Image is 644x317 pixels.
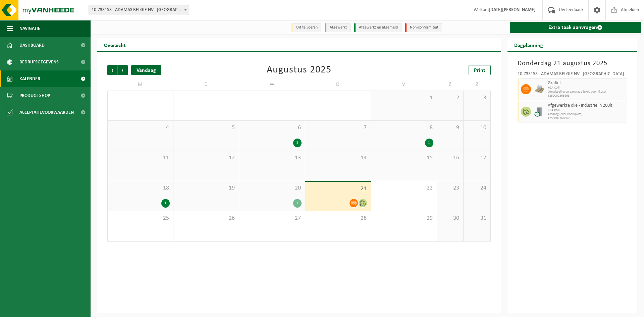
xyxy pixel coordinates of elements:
span: Product Shop [19,87,50,104]
span: KGA Colli [548,108,626,112]
span: 24 [467,184,487,192]
span: Afhaling (excl. voorrijkost) [548,112,626,116]
span: Kalender [19,70,40,87]
td: Z [437,78,464,91]
span: 22 [374,184,433,192]
div: 1 [293,139,302,147]
span: 26 [177,215,236,222]
td: V [371,78,437,91]
span: Print [474,68,485,73]
h2: Overzicht [97,38,132,51]
td: Z [464,78,490,91]
div: 10-733153 - ADAMAS BELGIE NV - [GEOGRAPHIC_DATA] [518,72,628,78]
span: 28 [309,215,368,222]
span: Grafiet [548,81,626,86]
span: 3 [467,94,487,102]
span: 15 [374,154,433,162]
div: 1 [293,199,302,208]
span: T250002366867 [548,116,626,120]
span: 11 [111,154,170,162]
span: 29 [374,215,433,222]
span: 10 [467,124,487,131]
span: 8 [374,124,433,131]
span: 4 [111,124,170,131]
span: 13 [243,154,302,162]
a: Extra taak aanvragen [510,22,642,33]
span: 19 [177,184,236,192]
span: 25 [111,215,170,222]
span: Afgewerkte olie - industrie in 200lt [548,103,626,108]
span: 17 [467,154,487,162]
li: Afgewerkt [325,23,351,32]
li: Uit te voeren [291,23,321,32]
span: 1 [374,94,433,102]
h3: Donderdag 21 augustus 2025 [518,58,628,68]
td: D [173,78,239,91]
span: Omwisseling op aanvraag (excl. voorrijkost) [548,90,626,94]
span: Acceptatievoorwaarden [19,104,74,121]
li: Non-conformiteit [405,23,442,32]
span: 2 [440,94,460,102]
strong: [DATE][PERSON_NAME] [489,7,536,12]
span: 6 [243,124,302,131]
span: Volgende [118,65,128,75]
h2: Dagplanning [507,38,550,51]
span: 31 [467,215,487,222]
span: 7 [309,124,368,131]
span: Dashboard [19,37,45,54]
td: D [305,78,371,91]
div: 1 [161,199,170,208]
span: 9 [440,124,460,131]
span: Vorige [107,65,117,75]
span: T250002366868 [548,94,626,98]
div: Augustus 2025 [267,65,331,75]
li: Afgewerkt en afgemeld [354,23,401,32]
div: Vandaag [131,65,161,75]
span: KGA Colli [548,86,626,90]
span: 21 [309,185,368,193]
td: W [239,78,305,91]
img: LP-LD-00200-CU [534,107,544,117]
span: 5 [177,124,236,131]
span: 18 [111,184,170,192]
img: LP-PA-00000-WDN-11 [534,84,544,94]
span: 12 [177,154,236,162]
span: 27 [243,215,302,222]
span: 10-733153 - ADAMAS BELGIE NV - HERENTALS [89,5,189,15]
span: 16 [440,154,460,162]
td: M [107,78,173,91]
a: Print [469,65,491,75]
span: Bedrijfsgegevens [19,54,59,70]
span: Navigatie [19,20,40,37]
span: 14 [309,154,368,162]
span: 30 [440,215,460,222]
div: 1 [425,139,433,147]
span: 23 [440,184,460,192]
span: 20 [243,184,302,192]
span: 10-733153 - ADAMAS BELGIE NV - HERENTALS [89,5,189,15]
